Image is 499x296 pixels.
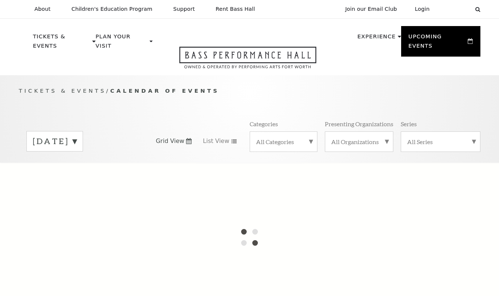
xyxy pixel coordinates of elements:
span: Calendar of Events [110,87,219,94]
p: Support [173,6,195,12]
p: Series [401,120,417,128]
p: About [35,6,51,12]
p: / [19,86,480,96]
p: Rent Bass Hall [216,6,255,12]
label: All Categories [256,138,311,146]
span: Grid View [156,137,185,145]
p: Tickets & Events [33,32,91,55]
span: Tickets & Events [19,87,106,94]
span: List View [203,137,229,145]
p: Plan Your Visit [96,32,148,55]
label: [DATE] [33,136,77,147]
p: Presenting Organizations [325,120,393,128]
p: Experience [357,32,396,45]
label: All Organizations [331,138,387,146]
p: Categories [250,120,278,128]
select: Select: [442,6,468,13]
p: Upcoming Events [409,32,466,55]
p: Children's Education Program [71,6,153,12]
label: All Series [407,138,474,146]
